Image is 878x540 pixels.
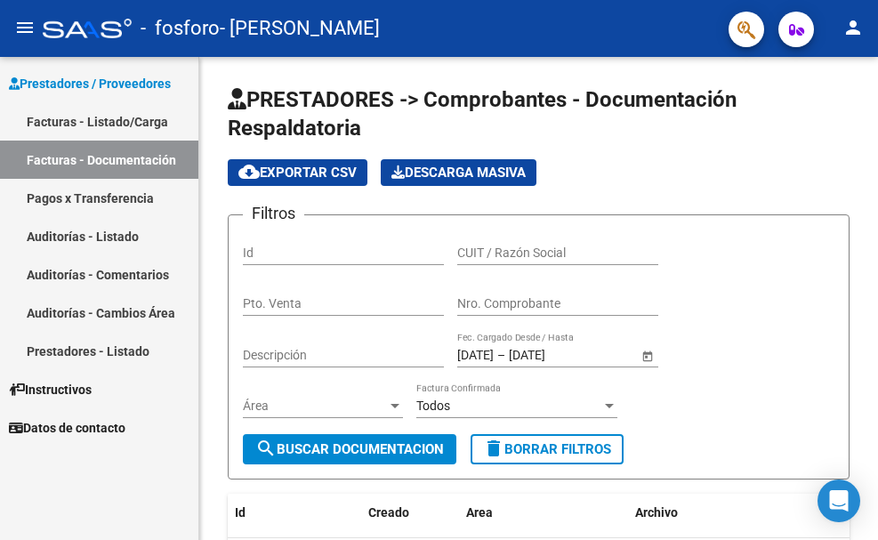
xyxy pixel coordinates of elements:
[381,159,536,186] app-download-masive: Descarga masiva de comprobantes (adjuntos)
[9,380,92,399] span: Instructivos
[228,159,367,186] button: Exportar CSV
[628,494,850,532] datatable-header-cell: Archivo
[243,201,304,226] h3: Filtros
[483,438,504,459] mat-icon: delete
[368,505,409,520] span: Creado
[243,434,456,464] button: Buscar Documentacion
[228,494,299,532] datatable-header-cell: Id
[638,346,656,365] button: Open calendar
[235,505,246,520] span: Id
[416,399,450,413] span: Todos
[509,348,596,363] input: End date
[255,441,444,457] span: Buscar Documentacion
[14,17,36,38] mat-icon: menu
[483,441,611,457] span: Borrar Filtros
[255,438,277,459] mat-icon: search
[471,434,624,464] button: Borrar Filtros
[466,505,493,520] span: Area
[391,165,526,181] span: Descarga Masiva
[228,87,737,141] span: PRESTADORES -> Comprobantes - Documentación Respaldatoria
[381,159,536,186] button: Descarga Masiva
[238,165,357,181] span: Exportar CSV
[497,348,505,363] span: –
[9,74,171,93] span: Prestadores / Proveedores
[361,494,459,532] datatable-header-cell: Creado
[220,9,380,48] span: - [PERSON_NAME]
[459,494,628,532] datatable-header-cell: Area
[842,17,864,38] mat-icon: person
[141,9,220,48] span: - fosforo
[238,161,260,182] mat-icon: cloud_download
[243,399,387,414] span: Área
[818,480,860,522] div: Open Intercom Messenger
[9,418,125,438] span: Datos de contacto
[457,348,494,363] input: Start date
[635,505,678,520] span: Archivo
